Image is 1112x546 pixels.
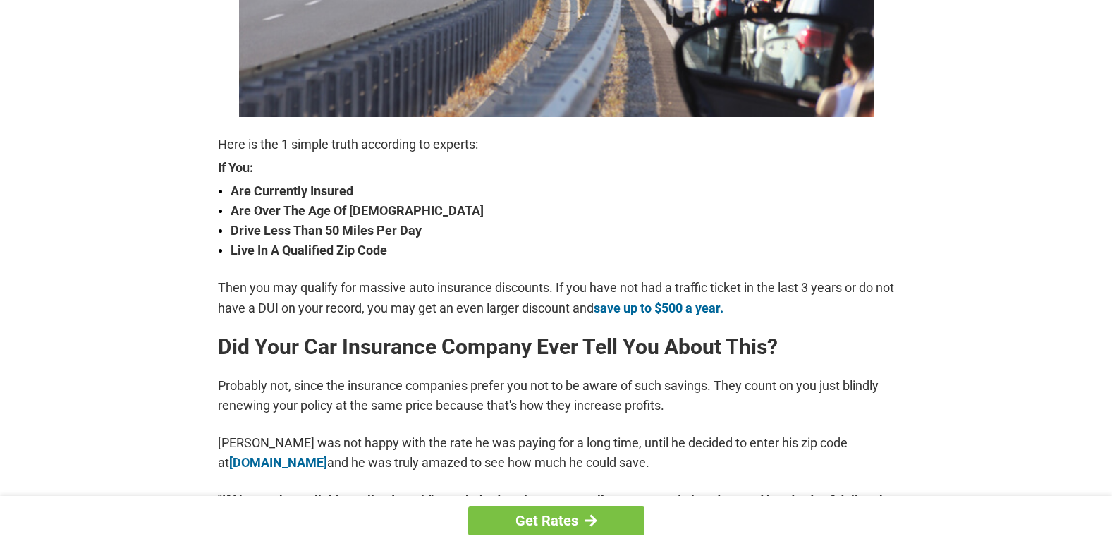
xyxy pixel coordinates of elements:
[218,490,895,530] strong: "If I knew about all this earlier, I would've switched my insurance policy ages ago. I already sa...
[218,433,895,473] p: [PERSON_NAME] was not happy with the rate he was paying for a long time, until he decided to ente...
[218,376,895,415] p: Probably not, since the insurance companies prefer you not to be aware of such savings. They coun...
[468,506,644,535] a: Get Rates
[229,455,327,470] a: [DOMAIN_NAME]
[218,278,895,317] p: Then you may qualify for massive auto insurance discounts. If you have not had a traffic ticket i...
[231,221,895,241] strong: Drive Less Than 50 Miles Per Day
[218,336,895,358] h2: Did Your Car Insurance Company Ever Tell You About This?
[231,181,895,201] strong: Are Currently Insured
[218,135,895,154] p: Here is the 1 simple truth according to experts:
[594,301,723,315] a: save up to $500 a year.
[218,162,895,174] strong: If You:
[231,201,895,221] strong: Are Over The Age Of [DEMOGRAPHIC_DATA]
[231,241,895,260] strong: Live In A Qualified Zip Code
